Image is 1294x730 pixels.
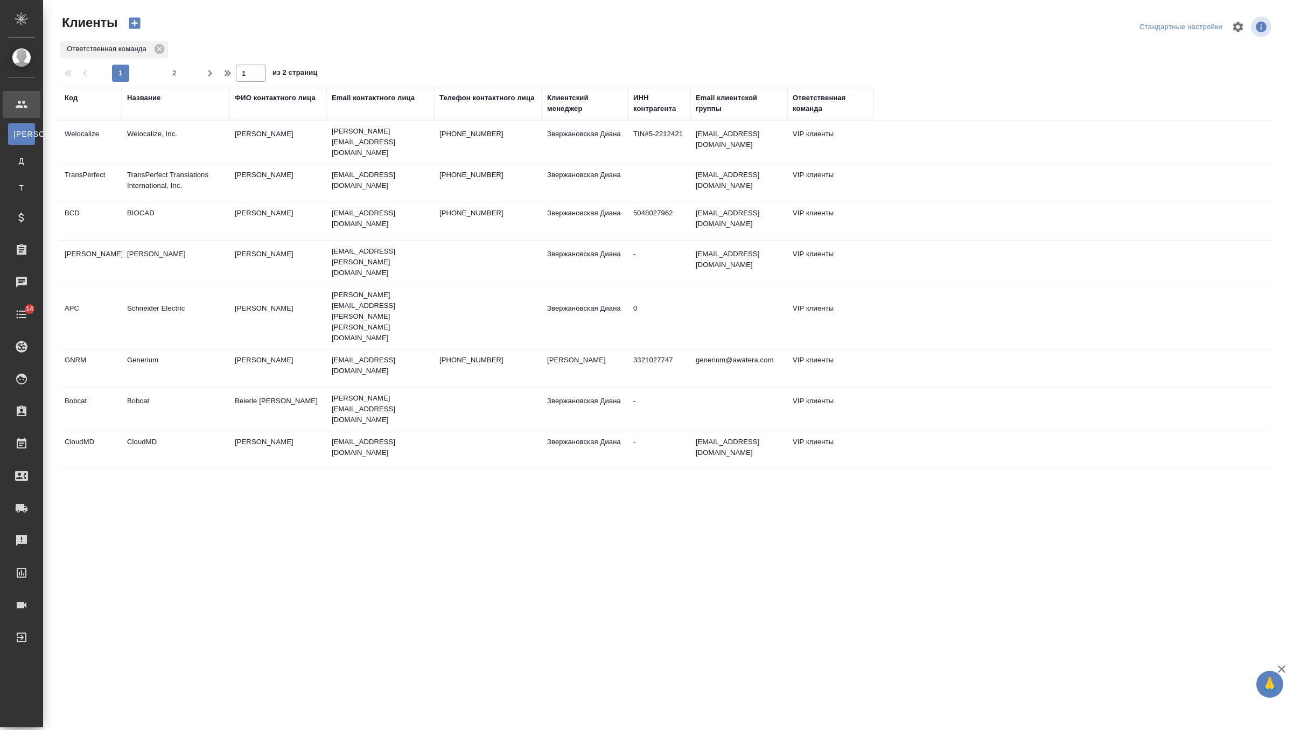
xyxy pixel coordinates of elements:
[8,177,35,199] a: Т
[229,349,326,387] td: [PERSON_NAME]
[1251,17,1274,37] span: Посмотреть информацию
[628,298,690,335] td: 0
[690,202,787,240] td: [EMAIL_ADDRESS][DOMAIN_NAME]
[628,431,690,469] td: -
[65,93,78,103] div: Код
[542,243,628,281] td: Звержановская Диана
[332,437,429,458] p: [EMAIL_ADDRESS][DOMAIN_NAME]
[272,66,318,82] span: из 2 страниц
[122,431,229,469] td: CloudMD
[628,390,690,428] td: -
[787,123,873,161] td: VIP клиенты
[19,304,40,314] span: 14
[787,298,873,335] td: VIP клиенты
[122,14,148,32] button: Создать
[690,349,787,387] td: generium@awatera,com
[690,123,787,161] td: [EMAIL_ADDRESS][DOMAIN_NAME]
[8,150,35,172] a: Д
[793,93,868,114] div: Ответственная команда
[787,431,873,469] td: VIP клиенты
[235,93,316,103] div: ФИО контактного лица
[67,44,150,54] p: Ответственная команда
[628,472,690,510] td: 7743855873
[229,202,326,240] td: [PERSON_NAME]
[332,93,415,103] div: Email контактного лица
[542,164,628,202] td: Звержановская Диана
[787,243,873,281] td: VIP клиенты
[628,123,690,161] td: TIN#5-2212421
[787,349,873,387] td: VIP клиенты
[59,298,122,335] td: APC
[633,93,685,114] div: ИНН контрагента
[696,93,782,114] div: Email клиентской группы
[1261,673,1279,696] span: 🙏
[122,123,229,161] td: Welocalize, Inc.
[1137,19,1225,36] div: split button
[547,93,622,114] div: Клиентский менеджер
[122,202,229,240] td: BIOCAD
[690,431,787,469] td: [EMAIL_ADDRESS][DOMAIN_NAME]
[122,472,229,510] td: AbbVie LLC
[166,68,183,79] span: 2
[332,393,429,425] p: [PERSON_NAME][EMAIL_ADDRESS][DOMAIN_NAME]
[59,243,122,281] td: [PERSON_NAME]
[229,298,326,335] td: [PERSON_NAME]
[542,472,628,510] td: [PERSON_NAME]
[8,123,35,145] a: [PERSON_NAME]
[542,123,628,161] td: Звержановская Диана
[13,156,30,166] span: Д
[690,472,787,510] td: [EMAIL_ADDRESS][DOMAIN_NAME]
[59,164,122,202] td: TransPerfect
[3,301,40,328] a: 14
[439,93,535,103] div: Телефон контактного лица
[229,164,326,202] td: [PERSON_NAME]
[122,298,229,335] td: Schneider Electric
[229,243,326,281] td: [PERSON_NAME]
[439,355,536,366] p: [PHONE_NUMBER]
[332,355,429,376] p: [EMAIL_ADDRESS][DOMAIN_NAME]
[439,170,536,180] p: [PHONE_NUMBER]
[127,93,160,103] div: Название
[122,390,229,428] td: Bobcat
[439,129,536,139] p: [PHONE_NUMBER]
[59,472,122,510] td: ABBV
[60,41,168,58] div: Ответственная команда
[542,431,628,469] td: Звержановская Диана
[122,164,229,202] td: TransPerfect Translations International, Inc.
[542,349,628,387] td: [PERSON_NAME]
[1256,671,1283,698] button: 🙏
[59,123,122,161] td: Welocalize
[229,390,326,428] td: Beierle [PERSON_NAME]
[542,390,628,428] td: Звержановская Диана
[59,349,122,387] td: GNRM
[332,170,429,191] p: [EMAIL_ADDRESS][DOMAIN_NAME]
[59,14,117,31] span: Клиенты
[166,65,183,82] button: 2
[439,208,536,219] p: [PHONE_NUMBER]
[787,164,873,202] td: VIP клиенты
[628,202,690,240] td: 5048027962
[542,298,628,335] td: Звержановская Диана
[332,208,429,229] p: [EMAIL_ADDRESS][DOMAIN_NAME]
[229,472,326,510] td: [PERSON_NAME]
[628,349,690,387] td: 3321027747
[332,290,429,343] p: [PERSON_NAME][EMAIL_ADDRESS][PERSON_NAME][PERSON_NAME][DOMAIN_NAME]
[122,349,229,387] td: Generium
[59,202,122,240] td: BCD
[690,243,787,281] td: [EMAIL_ADDRESS][DOMAIN_NAME]
[332,246,429,278] p: [EMAIL_ADDRESS][PERSON_NAME][DOMAIN_NAME]
[542,202,628,240] td: Звержановская Диана
[787,202,873,240] td: VIP клиенты
[122,243,229,281] td: [PERSON_NAME]
[787,390,873,428] td: VIP клиенты
[787,472,873,510] td: VIP клиенты
[690,164,787,202] td: [EMAIL_ADDRESS][DOMAIN_NAME]
[229,431,326,469] td: [PERSON_NAME]
[628,243,690,281] td: -
[332,126,429,158] p: [PERSON_NAME][EMAIL_ADDRESS][DOMAIN_NAME]
[1225,14,1251,40] span: Настроить таблицу
[13,129,30,139] span: [PERSON_NAME]
[13,182,30,193] span: Т
[59,431,122,469] td: CloudMD
[229,123,326,161] td: [PERSON_NAME]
